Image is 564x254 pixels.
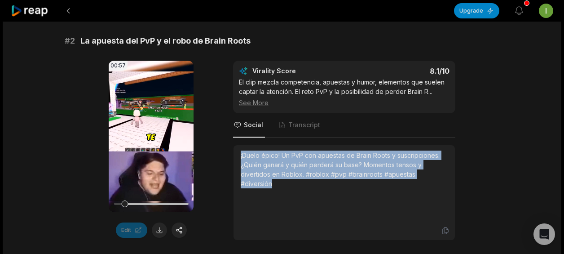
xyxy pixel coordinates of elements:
[288,120,320,129] span: Transcript
[65,35,75,47] span: # 2
[109,61,194,212] video: Your browser does not support mp4 format.
[252,67,349,76] div: Virality Score
[233,113,455,138] nav: Tabs
[239,77,449,107] div: El clip mezcla competencia, apuestas y humor, elementos que suelen captar la atención. El reto Pv...
[239,98,449,107] div: See More
[353,67,450,76] div: 8.1 /10
[80,35,251,47] span: La apuesta del PvP y el robo de Brain Roots
[241,151,448,188] div: ¡Duelo épico! Un PvP con apuestas de Brain Roots y suscripciones. ¿Quién ganará y quién perderá s...
[454,3,499,18] button: Upgrade
[244,120,263,129] span: Social
[533,223,555,245] div: Open Intercom Messenger
[116,223,147,238] button: Edit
